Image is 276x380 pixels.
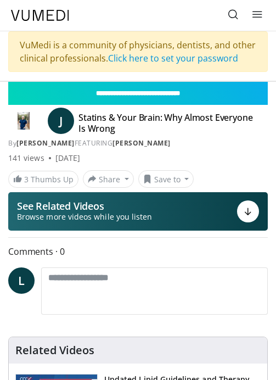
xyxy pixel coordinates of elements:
h4: Statins & Your Brain: Why Almost Everyone Is Wrong [78,112,261,134]
h4: Related Videos [15,344,94,357]
img: Dr. Jordan Rennicke [8,112,39,130]
div: VuMedi is a community of physicians, dentists, and other clinical professionals. [8,31,268,72]
img: VuMedi Logo [11,10,69,21]
p: See Related Videos [17,200,152,211]
a: J [48,108,74,134]
div: [DATE] [55,153,80,164]
div: By FEATURING [8,138,268,148]
a: Click here to set your password [108,52,238,64]
a: 3 Thumbs Up [8,171,78,188]
span: Comments 0 [8,244,268,259]
span: 3 [24,174,29,185]
button: See Related Videos Browse more videos while you listen [8,192,268,231]
button: Share [83,170,134,188]
span: 141 views [8,153,44,164]
a: [PERSON_NAME] [112,138,171,148]
a: [PERSON_NAME] [16,138,75,148]
button: Save to [138,170,194,188]
span: Browse more videos while you listen [17,211,152,222]
a: L [8,267,35,294]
